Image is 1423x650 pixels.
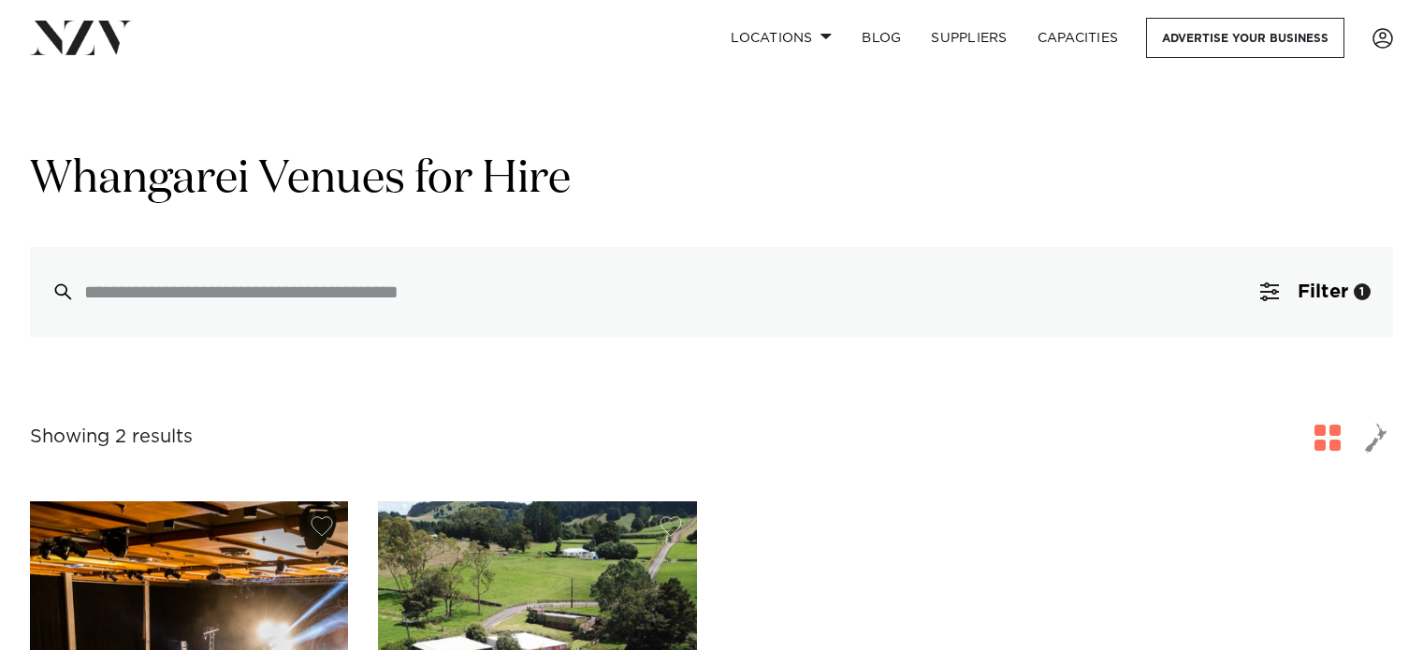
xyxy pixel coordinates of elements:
[1146,18,1344,58] a: Advertise your business
[1238,247,1393,337] button: Filter1
[30,151,1393,209] h1: Whangarei Venues for Hire
[1298,282,1348,301] span: Filter
[716,18,847,58] a: Locations
[30,423,193,452] div: Showing 2 results
[847,18,916,58] a: BLOG
[1354,283,1371,300] div: 1
[30,21,132,54] img: nzv-logo.png
[1023,18,1134,58] a: Capacities
[916,18,1022,58] a: SUPPLIERS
